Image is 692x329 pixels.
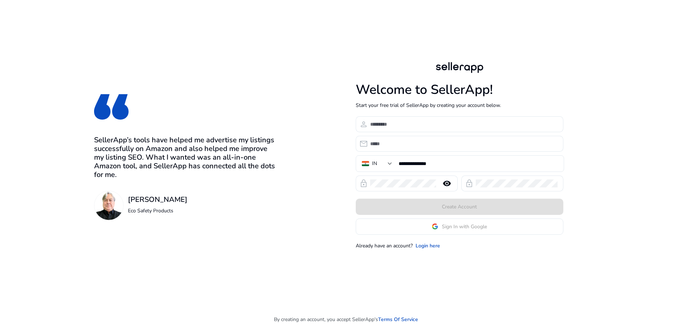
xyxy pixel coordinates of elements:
[128,207,187,215] p: Eco Safety Products
[359,120,368,129] span: person
[356,82,563,98] h1: Welcome to SellerApp!
[372,160,377,168] div: IN
[128,195,187,204] h3: [PERSON_NAME]
[359,139,368,148] span: email
[465,179,474,188] span: lock
[378,316,418,323] a: Terms Of Service
[94,136,279,179] h3: SellerApp’s tools have helped me advertise my listings successfully on Amazon and also helped me ...
[356,101,563,109] p: Start your free trial of SellerApp by creating your account below.
[438,179,456,188] mat-icon: remove_red_eye
[416,242,440,250] a: Login here
[356,242,413,250] p: Already have an account?
[359,179,368,188] span: lock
